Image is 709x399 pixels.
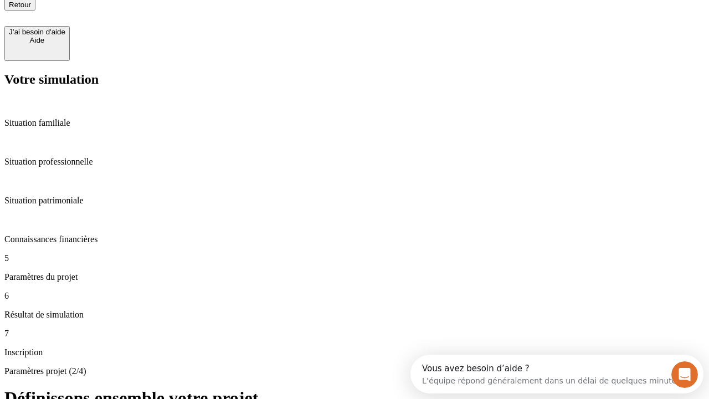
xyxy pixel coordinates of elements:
[9,28,65,36] div: J’ai besoin d'aide
[12,9,273,18] div: Vous avez besoin d’aide ?
[4,329,705,339] p: 7
[4,291,705,301] p: 6
[9,36,65,44] div: Aide
[4,366,705,376] p: Paramètres projet (2/4)
[410,355,703,393] iframe: Intercom live chat discovery launcher
[4,347,705,357] p: Inscription
[9,1,31,9] span: Retour
[4,72,705,87] h2: Votre simulation
[4,272,705,282] p: Paramètres du projet
[4,26,70,61] button: J’ai besoin d'aideAide
[4,310,705,320] p: Résultat de simulation
[4,4,305,35] div: Ouvrir le Messenger Intercom
[4,234,705,244] p: Connaissances financières
[12,18,273,30] div: L’équipe répond généralement dans un délai de quelques minutes.
[4,157,705,167] p: Situation professionnelle
[4,118,705,128] p: Situation familiale
[4,253,705,263] p: 5
[671,361,698,388] iframe: Intercom live chat
[4,196,705,206] p: Situation patrimoniale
